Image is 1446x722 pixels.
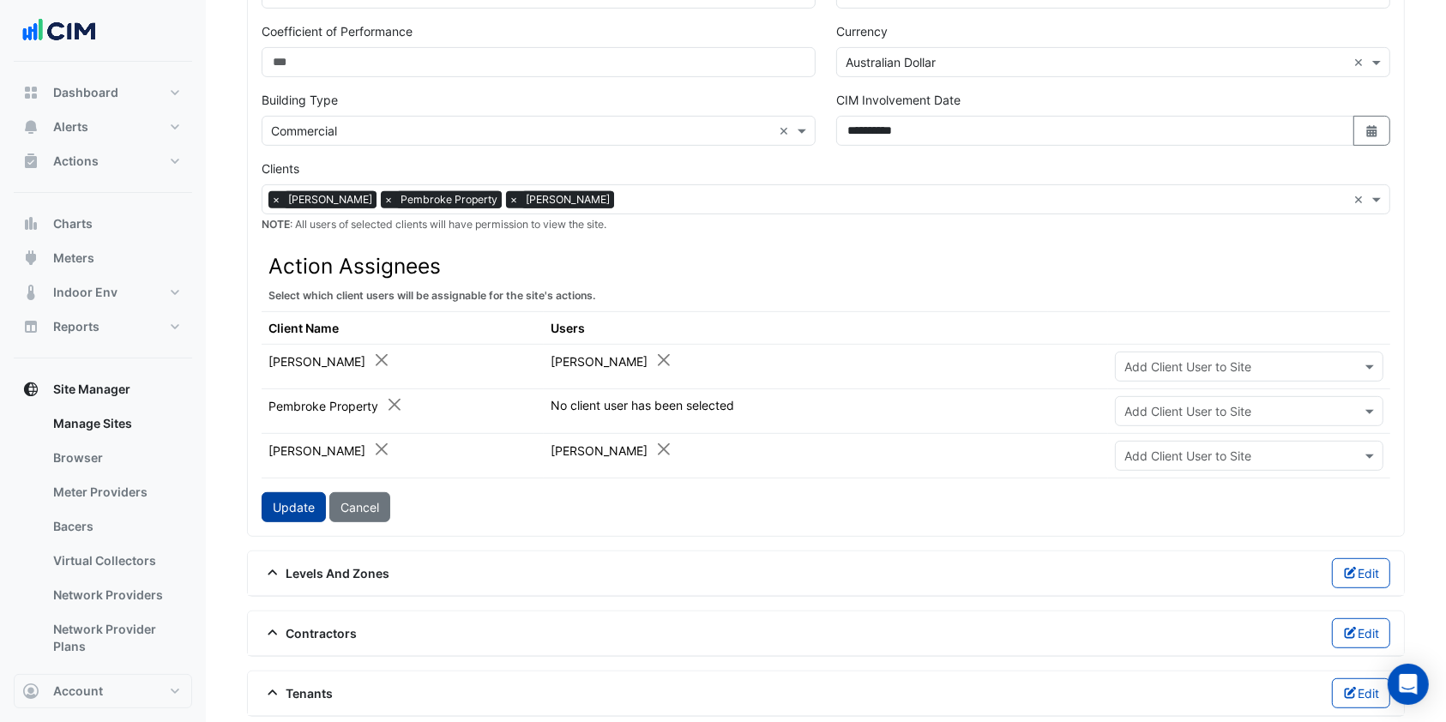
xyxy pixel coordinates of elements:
[268,352,390,371] div: [PERSON_NAME]
[14,310,192,344] button: Reports
[14,674,192,708] button: Account
[1365,123,1380,138] fa-icon: Select Date
[268,191,284,208] span: ×
[262,684,334,702] span: Tenants
[22,284,39,301] app-icon: Indoor Env
[21,14,98,48] img: Company Logo
[14,75,192,110] button: Dashboard
[506,191,521,208] span: ×
[39,406,192,441] a: Manage Sites
[262,492,326,522] button: Update
[1353,53,1368,71] span: Clear
[836,22,888,40] label: Currency
[1332,618,1391,648] button: Edit
[372,352,390,370] button: Close
[53,250,94,267] span: Meters
[381,191,396,208] span: ×
[551,352,672,371] div: [PERSON_NAME]
[14,207,192,241] button: Charts
[22,153,39,170] app-icon: Actions
[53,153,99,170] span: Actions
[262,311,544,344] th: Client Name
[654,352,672,370] button: Close
[779,122,793,140] span: Clear
[14,241,192,275] button: Meters
[268,289,596,302] small: Select which client users will be assignable for the site's actions.
[22,84,39,101] app-icon: Dashboard
[372,441,390,459] button: Close
[268,254,1383,279] h3: Action Assignees
[1353,190,1368,208] span: Clear
[1332,558,1391,588] button: Edit
[654,441,672,459] button: Close
[22,318,39,335] app-icon: Reports
[1388,664,1429,705] div: Open Intercom Messenger
[268,396,403,416] div: Pembroke Property
[39,441,192,475] a: Browser
[262,91,338,109] label: Building Type
[22,118,39,135] app-icon: Alerts
[14,110,192,144] button: Alerts
[22,250,39,267] app-icon: Meters
[39,578,192,612] a: Network Providers
[262,159,299,177] label: Clients
[53,118,88,135] span: Alerts
[53,381,130,398] span: Site Manager
[39,544,192,578] a: Virtual Collectors
[521,191,614,208] span: [PERSON_NAME]
[1332,678,1391,708] button: Edit
[22,381,39,398] app-icon: Site Manager
[39,475,192,509] a: Meter Providers
[22,215,39,232] app-icon: Charts
[53,284,117,301] span: Indoor Env
[551,441,672,460] div: [PERSON_NAME]
[53,215,93,232] span: Charts
[53,683,103,700] span: Account
[262,218,606,231] small: : All users of selected clients will have permission to view the site.
[53,318,99,335] span: Reports
[262,624,358,642] span: Contractors
[262,218,290,231] strong: NOTE
[14,144,192,178] button: Actions
[329,492,390,522] button: Cancel
[262,22,413,40] label: Coefficient of Performance
[14,372,192,406] button: Site Manager
[268,441,390,460] div: [PERSON_NAME]
[14,275,192,310] button: Indoor Env
[385,396,403,414] button: Close
[39,612,192,664] a: Network Provider Plans
[39,509,192,544] a: Bacers
[836,91,961,109] label: CIM Involvement Date
[262,564,390,582] span: Levels And Zones
[396,191,502,208] span: Pembroke Property
[53,84,118,101] span: Dashboard
[39,664,192,698] a: Metadata Units
[544,311,1108,344] th: Users
[284,191,377,208] span: [PERSON_NAME]
[544,388,1108,433] td: No client user has been selected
